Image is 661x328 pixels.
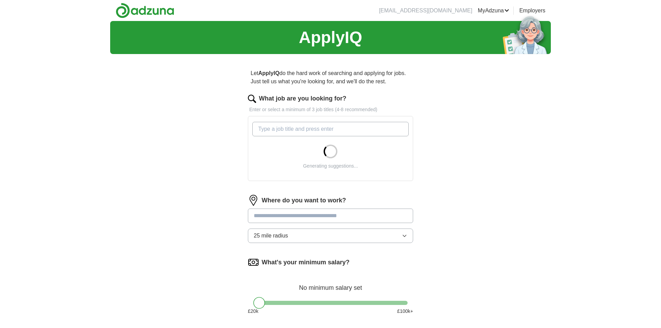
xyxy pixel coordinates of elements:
img: Adzuna logo [116,3,174,18]
div: Generating suggestions... [303,162,358,170]
img: location.png [248,195,259,206]
label: What's your minimum salary? [262,258,349,267]
span: £ 100 k+ [397,308,413,315]
label: What job are you looking for? [259,94,346,103]
label: Where do you want to work? [262,196,346,205]
a: MyAdzuna [478,7,510,15]
span: 25 mile radius [254,232,288,240]
img: salary.png [248,257,259,268]
div: No minimum salary set [248,276,413,293]
li: [EMAIL_ADDRESS][DOMAIN_NAME] [379,7,472,15]
input: Type a job title and press enter [252,122,409,136]
h1: ApplyIQ [299,25,362,50]
strong: ApplyIQ [258,70,279,76]
img: search.png [248,95,256,103]
button: 25 mile radius [248,229,413,243]
p: Enter or select a minimum of 3 job titles (4-8 recommended) [248,106,413,113]
span: £ 20 k [248,308,258,315]
a: Employers [519,7,545,15]
p: Let do the hard work of searching and applying for jobs. Just tell us what you're looking for, an... [248,66,413,88]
